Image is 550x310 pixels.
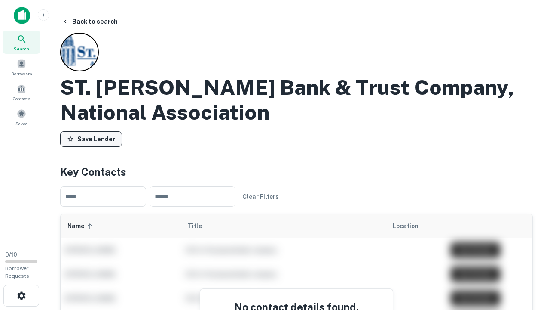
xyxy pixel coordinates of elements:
a: Contacts [3,81,40,104]
iframe: Chat Widget [507,241,550,282]
button: Save Lender [60,131,122,147]
button: Back to search [58,14,121,29]
button: Clear Filters [239,189,282,205]
a: Saved [3,105,40,129]
img: capitalize-icon.png [14,7,30,24]
span: Contacts [13,95,30,102]
a: Search [3,31,40,54]
h2: ST. [PERSON_NAME] Bank & Trust Company, National Association [60,75,533,124]
span: 0 / 10 [5,251,17,258]
h4: Key Contacts [60,164,533,180]
span: Borrowers [11,70,32,77]
a: Borrowers [3,56,40,79]
span: Search [14,45,29,52]
span: Saved [15,120,28,127]
span: Borrower Requests [5,265,29,279]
